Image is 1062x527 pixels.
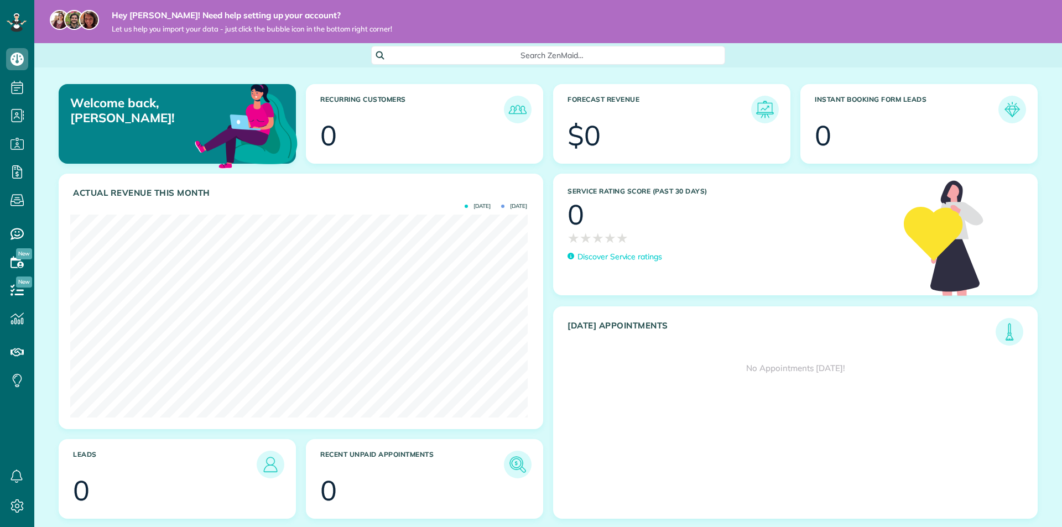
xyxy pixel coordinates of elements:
img: icon_form_leads-04211a6a04a5b2264e4ee56bc0799ec3eb69b7e499cbb523a139df1d13a81ae0.png [1001,98,1023,121]
h3: Forecast Revenue [568,96,751,123]
strong: Hey [PERSON_NAME]! Need help setting up your account? [112,10,392,21]
span: Let us help you import your data - just click the bubble icon in the bottom right corner! [112,24,392,34]
img: icon_forecast_revenue-8c13a41c7ed35a8dcfafea3cbb826a0462acb37728057bba2d056411b612bbbe.png [754,98,776,121]
img: dashboard_welcome-42a62b7d889689a78055ac9021e634bf52bae3f8056760290aed330b23ab8690.png [192,71,300,179]
span: ★ [580,228,592,248]
h3: Service Rating score (past 30 days) [568,187,893,195]
span: ★ [616,228,628,248]
div: $0 [568,122,601,149]
div: 0 [73,477,90,504]
p: Discover Service ratings [577,251,662,263]
div: 0 [320,122,337,149]
img: maria-72a9807cf96188c08ef61303f053569d2e2a8a1cde33d635c8a3ac13582a053d.jpg [50,10,70,30]
span: [DATE] [501,204,527,209]
h3: Instant Booking Form Leads [815,96,998,123]
div: 0 [815,122,831,149]
img: michelle-19f622bdf1676172e81f8f8fba1fb50e276960ebfe0243fe18214015130c80e4.jpg [79,10,99,30]
img: icon_leads-1bed01f49abd5b7fead27621c3d59655bb73ed531f8eeb49469d10e621d6b896.png [259,453,282,476]
h3: [DATE] Appointments [568,321,996,346]
span: ★ [604,228,616,248]
div: No Appointments [DATE]! [554,346,1037,391]
h3: Actual Revenue this month [73,188,532,198]
div: 0 [320,477,337,504]
span: [DATE] [465,204,491,209]
span: New [16,248,32,259]
img: icon_recurring_customers-cf858462ba22bcd05b5a5880d41d6543d210077de5bb9ebc9590e49fd87d84ed.png [507,98,529,121]
span: New [16,276,32,288]
a: Discover Service ratings [568,251,662,263]
h3: Recurring Customers [320,96,504,123]
h3: Leads [73,451,257,478]
span: ★ [592,228,604,248]
h3: Recent unpaid appointments [320,451,504,478]
img: jorge-587dff0eeaa6aab1f244e6dc62b8924c3b6ad411094392a53c71c6c4a576187d.jpg [64,10,84,30]
div: 0 [568,201,584,228]
img: icon_todays_appointments-901f7ab196bb0bea1936b74009e4eb5ffbc2d2711fa7634e0d609ed5ef32b18b.png [998,321,1021,343]
p: Welcome back, [PERSON_NAME]! [70,96,220,125]
img: icon_unpaid_appointments-47b8ce3997adf2238b356f14209ab4cced10bd1f174958f3ca8f1d0dd7fffeee.png [507,453,529,476]
span: ★ [568,228,580,248]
